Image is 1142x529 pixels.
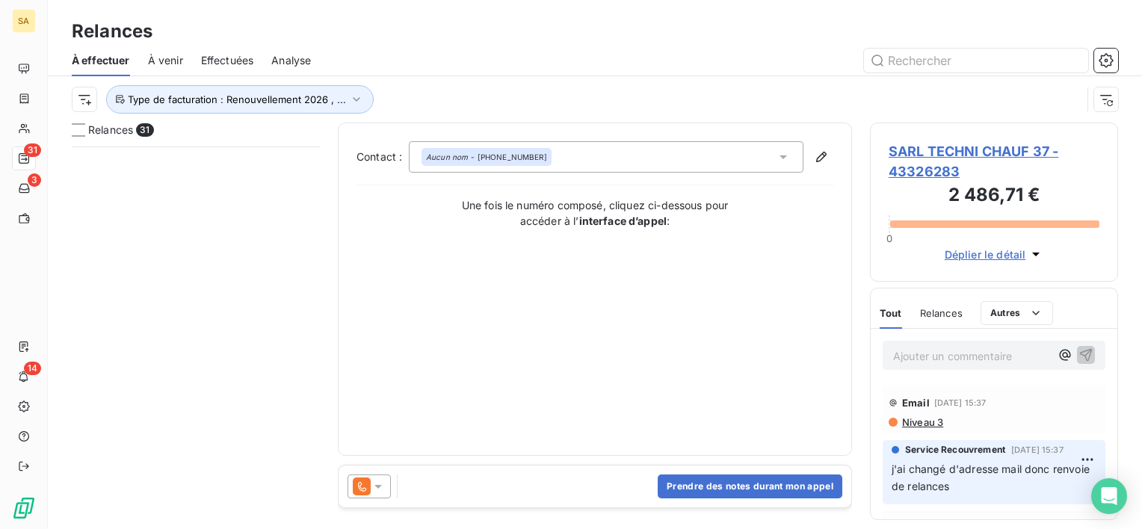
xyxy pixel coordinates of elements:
span: À effectuer [72,53,130,68]
h3: 2 486,71 € [889,182,1099,211]
span: Relances [88,123,133,137]
span: À venir [148,53,183,68]
span: Niveau 3 [901,416,943,428]
p: Une fois le numéro composé, cliquez ci-dessous pour accéder à l’ : [445,197,744,229]
span: 31 [136,123,153,137]
span: 14 [24,362,41,375]
button: Type de facturation : Renouvellement 2026 , ... [106,85,374,114]
span: Analyse [271,53,311,68]
span: [DATE] 15:37 [1011,445,1064,454]
div: Open Intercom Messenger [1091,478,1127,514]
div: grid [72,146,320,529]
button: Déplier le détail [940,246,1049,263]
label: Contact : [357,149,409,164]
span: SARL TECHNI CHAUF 37 - 43326283 [889,141,1099,182]
div: SA [12,9,36,33]
strong: interface d’appel [579,214,667,227]
span: Service Recouvrement [905,443,1005,457]
span: 0 [886,232,892,244]
div: - [PHONE_NUMBER] [426,152,547,162]
span: [DATE] 15:37 [934,398,987,407]
img: Logo LeanPay [12,496,36,520]
button: Autres [981,301,1053,325]
span: Effectuées [201,53,254,68]
span: j'ai changé d'adresse mail donc renvoie de relances [892,463,1093,492]
span: Relances [920,307,963,319]
span: Email [902,397,930,409]
em: Aucun nom [426,152,468,162]
span: Tout [880,307,902,319]
span: 3 [28,173,41,187]
span: 31 [24,143,41,157]
span: Déplier le détail [945,247,1026,262]
input: Rechercher [864,49,1088,72]
h3: Relances [72,18,152,45]
span: Type de facturation : Renouvellement 2026 , ... [128,93,346,105]
button: Prendre des notes durant mon appel [658,474,842,498]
